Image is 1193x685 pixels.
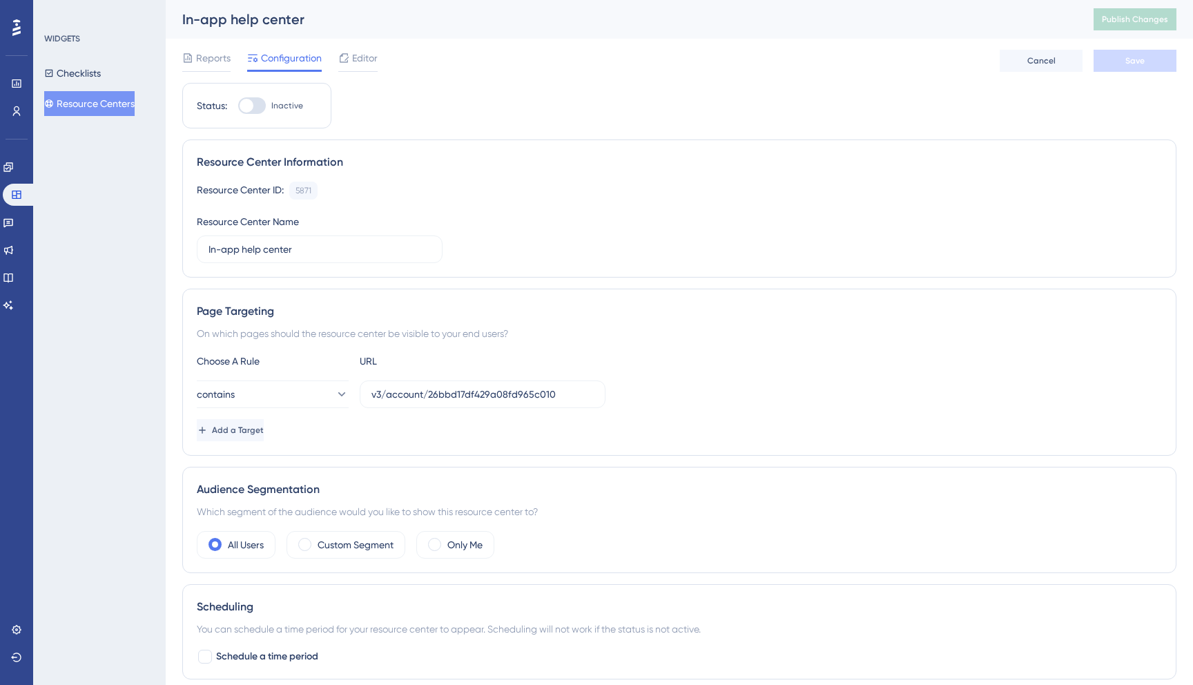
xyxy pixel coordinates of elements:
div: On which pages should the resource center be visible to your end users? [197,325,1162,342]
span: Cancel [1027,55,1056,66]
label: Only Me [447,537,483,553]
span: Editor [352,50,378,66]
button: Cancel [1000,50,1083,72]
div: URL [360,353,512,369]
span: Schedule a time period [216,648,318,665]
iframe: UserGuiding AI Assistant Launcher [1135,630,1176,672]
div: Resource Center ID: [197,182,284,200]
button: contains [197,380,349,408]
button: Add a Target [197,419,264,441]
div: WIDGETS [44,33,80,44]
button: Resource Centers [44,91,135,116]
label: Custom Segment [318,537,394,553]
button: Publish Changes [1094,8,1176,30]
div: You can schedule a time period for your resource center to appear. Scheduling will not work if th... [197,621,1162,637]
span: Reports [196,50,231,66]
div: Resource Center Name [197,213,299,230]
div: Which segment of the audience would you like to show this resource center to? [197,503,1162,520]
div: In-app help center [182,10,1059,29]
div: Scheduling [197,599,1162,615]
span: Inactive [271,100,303,111]
div: Page Targeting [197,303,1162,320]
span: Configuration [261,50,322,66]
div: Choose A Rule [197,353,349,369]
input: Type your Resource Center name [208,242,431,257]
input: yourwebsite.com/path [371,387,594,402]
div: Audience Segmentation [197,481,1162,498]
button: Save [1094,50,1176,72]
label: All Users [228,537,264,553]
span: Save [1125,55,1145,66]
button: Checklists [44,61,101,86]
div: Status: [197,97,227,114]
div: Resource Center Information [197,154,1162,171]
span: contains [197,386,235,403]
span: Add a Target [212,425,264,436]
div: 5871 [295,185,311,196]
span: Publish Changes [1102,14,1168,25]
